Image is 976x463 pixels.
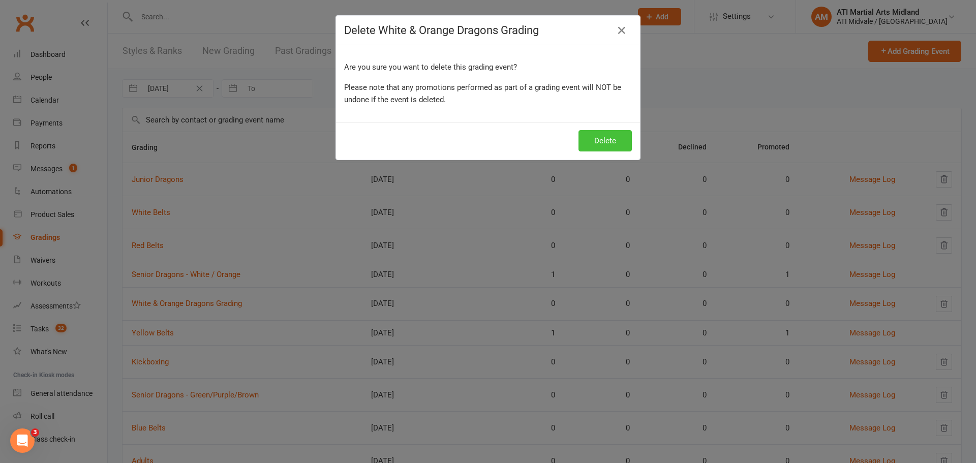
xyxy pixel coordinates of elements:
[578,130,632,151] button: Delete
[31,428,39,437] span: 3
[344,24,632,37] h4: Delete White & Orange Dragons Grading
[10,428,35,453] iframe: Intercom live chat
[614,22,630,39] button: Close
[344,83,621,104] span: Please note that any promotions performed as part of a grading event will NOT be undone if the ev...
[344,63,517,72] span: Are you sure you want to delete this grading event?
